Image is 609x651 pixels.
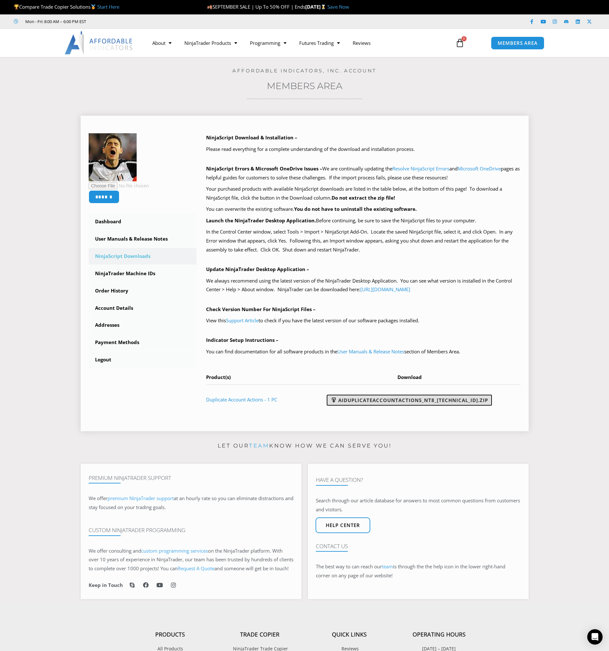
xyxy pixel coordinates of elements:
span: on the NinjaTrader platform. With over 10 years of experience in NinjaTrader, our team has been t... [89,548,293,572]
b: Update NinjaTrader Desktop Application – [206,266,309,272]
a: 0 [446,34,474,52]
a: Save Now [327,4,349,10]
a: Microsoft OneDrive [458,165,501,172]
a: custom programming services [141,548,208,554]
a: Addresses [89,317,197,334]
a: [URL][DOMAIN_NAME] [360,286,410,293]
h4: Trade Copier [215,631,305,638]
p: Let our know how we can serve you! [81,441,529,451]
b: Check Version Number For NinjaScript Files – [206,306,316,312]
h6: Keep in Touch [89,582,123,588]
a: Order History [89,283,197,299]
a: User Manuals & Release Notes [337,348,404,355]
a: Programming [244,36,293,50]
p: Your purchased products with available NinjaScript downloads are listed in the table below, at th... [206,185,521,202]
a: Affordable Indicators, Inc. Account [232,68,377,74]
p: Please read everything for a complete understanding of the download and installation process. [206,145,521,154]
a: Start Here [97,4,119,10]
p: Before continuing, be sure to save the NinjaScript files to your computer. [206,216,521,225]
a: About [146,36,178,50]
a: Futures Trading [293,36,346,50]
a: NinjaTrader Machine IDs [89,265,197,282]
p: You can find documentation for all software products in the section of Members Area. [206,347,521,356]
b: NinjaScript Download & Installation – [206,134,297,141]
div: Open Intercom Messenger [587,629,603,645]
p: In the Control Center window, select Tools > Import > NinjaScript Add-On. Locate the saved NinjaS... [206,227,521,254]
span: at an hourly rate so you can eliminate distractions and stay focused on your trading goals. [89,495,293,510]
nav: Menu [146,36,448,50]
h4: Custom NinjaTrader Programming [89,527,293,533]
strong: [DATE] [305,4,327,10]
h4: Have A Question? [316,477,521,483]
span: Help center [326,523,360,528]
a: team [382,563,393,570]
h4: Contact Us [316,543,521,549]
a: Members Area [267,80,342,91]
a: AIDuplicateAccountActions_NT8_[TECHNICAL_ID].zip [327,395,492,406]
span: We offer [89,495,108,501]
a: Duplicate Account Actions - 1 PC [206,396,277,403]
h4: Products [125,631,215,638]
p: You can overwrite the existing software. [206,205,521,214]
b: Do not extract the zip file! [332,194,395,201]
img: LogoAI | Affordable Indicators – NinjaTrader [65,31,133,54]
a: Resolve NinjaScript Errors [392,165,449,172]
span: Product(s) [206,374,231,380]
span: MEMBERS AREA [498,41,538,45]
span: Compare Trade Copier Solutions [14,4,119,10]
span: Mon - Fri: 8:00 AM – 6:00 PM EST [24,18,86,25]
img: 🥇 [91,4,96,9]
p: We are continually updating the and pages as helpful guides for customers to solve these challeng... [206,164,521,182]
a: NinjaTrader Products [178,36,244,50]
b: You do not have to uninstall the existing software. [294,206,417,212]
span: 0 [461,36,467,41]
h4: Quick Links [305,631,394,638]
p: View this to check if you have the latest version of our software packages installed. [206,316,521,325]
span: We offer consulting and [89,548,208,554]
h4: Premium NinjaTrader Support [89,475,293,481]
a: premium NinjaTrader support [108,495,174,501]
img: 🍂 [207,4,212,9]
span: Download [397,374,422,380]
a: Reviews [346,36,377,50]
a: NinjaScript Downloads [89,248,197,265]
a: Dashboard [89,213,197,230]
p: Search through our article database for answers to most common questions from customers and visit... [316,496,521,514]
a: Account Details [89,300,197,317]
a: team [249,442,269,449]
img: 1727b4399e30f0f46ba2af9edd6addefc05bfc60338acb678086a61101993aa3 [89,133,137,181]
b: Indicator Setup Instructions – [206,337,278,343]
b: Launch the NinjaTrader Desktop Application. [206,217,316,224]
a: Request A Quote [178,565,214,572]
span: SEPTEMBER SALE | Up To 50% OFF | Ends [207,4,305,10]
nav: Account pages [89,213,197,368]
a: Logout [89,351,197,368]
a: Help center [316,517,370,533]
a: Payment Methods [89,334,197,351]
iframe: Customer reviews powered by Trustpilot [95,18,191,25]
h4: Operating Hours [394,631,484,638]
a: User Manuals & Release Notes [89,231,197,247]
img: ⌛ [321,4,326,9]
p: We always recommend using the latest version of the NinjaTrader Desktop Application. You can see ... [206,276,521,294]
a: Support Article [226,317,259,324]
a: MEMBERS AREA [491,37,544,50]
p: The best way to can reach our is through the the help icon in the lower right-hand corner on any ... [316,562,521,580]
img: 🏆 [14,4,19,9]
b: NinjaScript Errors & Microsoft OneDrive Issues – [206,165,322,172]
